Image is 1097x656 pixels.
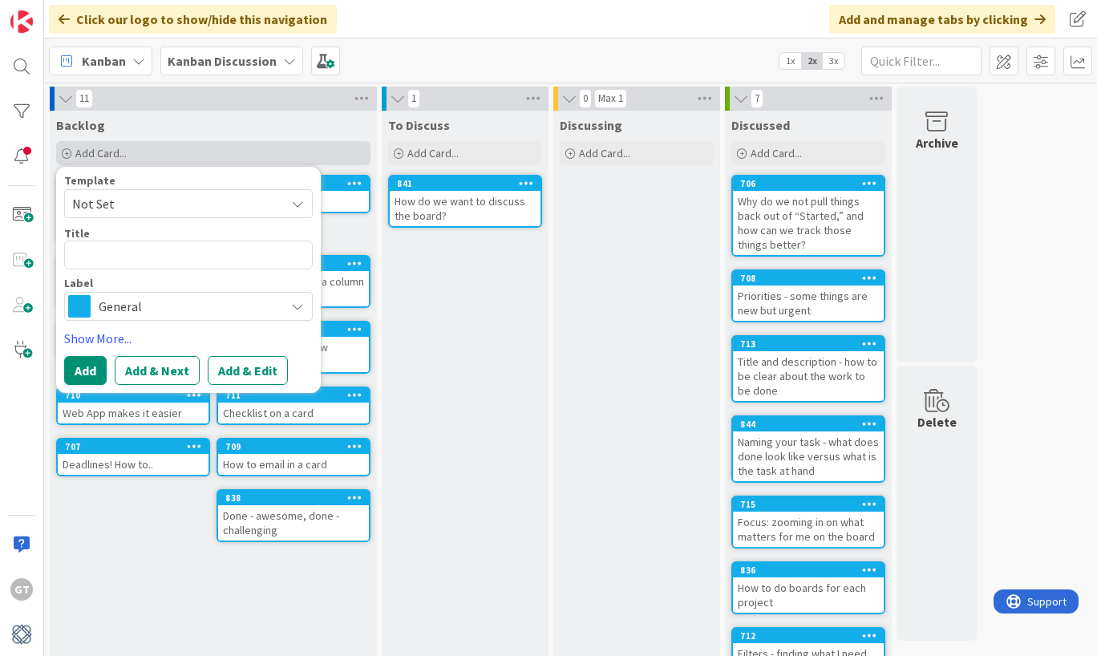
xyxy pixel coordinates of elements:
span: 2x [801,53,823,69]
div: 706 [733,176,884,191]
div: Archive [916,133,958,152]
div: 713Title and description - how to be clear about the work to be done [733,337,884,401]
span: Discussed [731,117,790,133]
div: 844 [740,419,884,430]
button: Add [64,356,107,385]
div: 707 [58,439,208,454]
div: Why do we not pull things back out of “Started,” and how can we track those things better? [733,191,884,255]
div: Checklist on a card [218,403,369,423]
div: 707 [65,441,208,452]
span: Discussing [560,117,622,133]
button: Add & Edit [208,356,288,385]
div: 836How to do boards for each project [733,563,884,613]
span: 0 [579,89,592,108]
div: Naming your task - what does done look like versus what is the task at hand [733,431,884,481]
span: To Discuss [388,117,450,133]
span: 1 [407,89,420,108]
span: Kanban [82,51,126,71]
div: 709How to email in a card [218,439,369,475]
span: General [99,295,277,318]
div: 838 [218,491,369,505]
div: 709 [218,439,369,454]
div: 711Checklist on a card [218,388,369,423]
div: 836 [733,563,884,577]
a: Show More... [64,329,313,348]
div: 707Deadlines! How to.. [58,439,208,475]
span: Add Card... [579,146,630,160]
div: Title and description - how to be clear about the work to be done [733,351,884,401]
div: Web App makes it easier [58,403,208,423]
span: Not Set [72,193,273,214]
img: Visit kanbanzone.com [10,10,33,33]
div: Deadlines! How to.. [58,454,208,475]
div: 712 [733,629,884,643]
span: Label [64,277,93,289]
div: 710 [65,390,208,401]
div: 841 [390,176,540,191]
div: 710 [58,388,208,403]
div: GT [10,578,33,601]
button: Add & Next [115,356,200,385]
span: Support [34,2,73,22]
div: 712 [740,630,884,642]
div: Priorities - some things are new but urgent [733,285,884,321]
input: Quick Filter... [861,47,982,75]
div: Done - awesome, done - challenging [218,505,369,541]
div: Add and manage tabs by clicking [829,5,1055,34]
div: 713 [733,337,884,351]
div: 841How do we want to discuss the board? [390,176,540,226]
div: 708 [733,271,884,285]
div: 706 [740,178,884,189]
div: 838Done - awesome, done - challenging [218,491,369,541]
div: Delete [917,412,957,431]
div: 713 [740,338,884,350]
div: 844Naming your task - what does done look like versus what is the task at hand [733,417,884,481]
div: 708 [740,273,884,284]
div: 715 [733,497,884,512]
div: 841 [397,178,540,189]
div: 711 [225,390,369,401]
div: 715Focus: zooming in on what matters for me on the board [733,497,884,547]
div: 844 [733,417,884,431]
div: 836 [740,565,884,576]
img: avatar [10,623,33,646]
span: Add Card... [751,146,802,160]
div: How do we want to discuss the board? [390,191,540,226]
span: 3x [823,53,844,69]
div: 709 [225,441,369,452]
span: 1x [779,53,801,69]
div: 706Why do we not pull things back out of “Started,” and how can we track those things better? [733,176,884,255]
div: How to do boards for each project [733,577,884,613]
div: Click our logo to show/hide this navigation [49,5,337,34]
span: 11 [75,89,93,108]
div: 711 [218,388,369,403]
span: Add Card... [407,146,459,160]
span: Template [64,175,115,186]
div: How to email in a card [218,454,369,475]
div: 710Web App makes it easier [58,388,208,423]
div: Focus: zooming in on what matters for me on the board [733,512,884,547]
span: Add Card... [75,146,127,160]
span: 7 [751,89,763,108]
span: Backlog [56,117,105,133]
div: 708Priorities - some things are new but urgent [733,271,884,321]
label: Title [64,226,90,241]
b: Kanban Discussion [168,53,277,69]
div: Max 1 [598,95,623,103]
div: 715 [740,499,884,510]
div: 838 [225,492,369,504]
